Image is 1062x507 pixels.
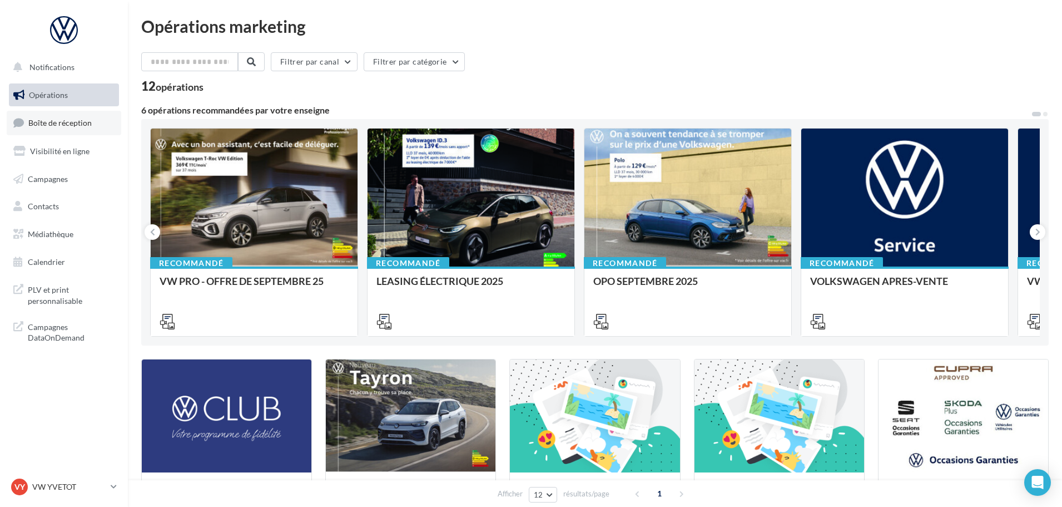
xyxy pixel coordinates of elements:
a: Calendrier [7,250,121,274]
span: Contacts [28,201,59,211]
span: Opérations [29,90,68,100]
button: Filtrer par catégorie [364,52,465,71]
span: Campagnes [28,174,68,183]
a: PLV et print personnalisable [7,278,121,311]
div: 6 opérations recommandées par votre enseigne [141,106,1031,115]
button: Notifications [7,56,117,79]
a: Campagnes DataOnDemand [7,315,121,348]
div: opérations [156,82,204,92]
div: VW PRO - OFFRE DE SEPTEMBRE 25 [160,275,349,298]
div: 12 [141,80,204,92]
span: Visibilité en ligne [30,146,90,156]
a: Visibilité en ligne [7,140,121,163]
div: Recommandé [150,257,232,269]
a: Médiathèque [7,223,121,246]
span: 12 [534,490,543,499]
span: Campagnes DataOnDemand [28,319,115,343]
div: Opérations marketing [141,18,1049,35]
a: VY VW YVETOT [9,476,119,498]
span: Médiathèque [28,229,73,239]
span: 1 [651,485,668,503]
span: résultats/page [563,489,609,499]
div: OPO SEPTEMBRE 2025 [593,275,782,298]
div: Recommandé [801,257,883,269]
a: Boîte de réception [7,111,121,135]
button: Filtrer par canal [271,52,358,71]
button: 12 [529,487,557,503]
p: VW YVETOT [32,481,106,493]
a: Contacts [7,195,121,218]
span: Calendrier [28,257,65,267]
a: Opérations [7,83,121,107]
div: VOLKSWAGEN APRES-VENTE [810,275,999,298]
div: Recommandé [367,257,449,269]
div: Open Intercom Messenger [1024,469,1051,496]
a: Campagnes [7,168,121,191]
div: Recommandé [584,257,666,269]
span: Notifications [29,62,75,72]
span: VY [14,481,25,493]
div: LEASING ÉLECTRIQUE 2025 [376,275,565,298]
span: Afficher [498,489,523,499]
span: PLV et print personnalisable [28,282,115,306]
span: Boîte de réception [28,118,92,127]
